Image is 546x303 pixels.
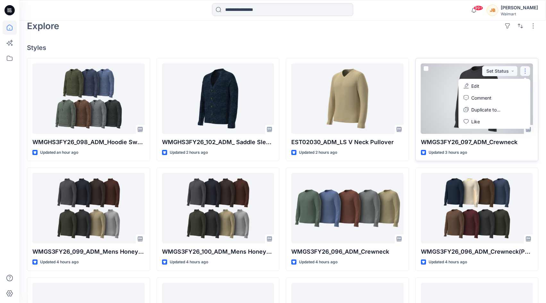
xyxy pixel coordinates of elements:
p: Duplicate to... [471,106,500,113]
div: JB [487,4,498,16]
p: WMGHS3FY26_102_ADM_ Saddle Sleeve Cardigan [162,138,274,147]
p: Updated 2 hours ago [170,149,208,156]
p: Updated 4 hours ago [170,259,208,266]
p: WMGS3FY26_097_ADM_Crewneck [421,138,533,147]
p: Updated 4 hours ago [429,259,467,266]
a: WMGHS3FY26_102_ADM_ Saddle Sleeve Cardigan [162,63,274,134]
a: WMGS3FY26_097_ADM_Crewneck [421,63,533,134]
p: WMGS3FY26_096_ADM_Crewneck [291,247,404,256]
a: WMGS3FY26_099_ADM_Mens Honeycomb Quarter Zip [32,173,145,243]
a: Edit [460,80,529,92]
p: WMGS3FY26_096_ADM_Crewneck(PT 2) [421,247,533,256]
div: [PERSON_NAME] [501,4,538,12]
p: Updated an hour ago [40,149,78,156]
p: WMGHS3FY26_098_ADM_Hoodie Sweater [32,138,145,147]
a: WMGS3FY26_096_ADM_Crewneck [291,173,404,243]
h4: Styles [27,44,538,52]
a: WMGS3FY26_100_ADM_Mens Honeycomb Quarter Zip [162,173,274,243]
p: Comment [471,94,491,101]
span: 99+ [473,5,483,11]
h2: Explore [27,21,59,31]
p: Edit [471,83,479,89]
p: WMGS3FY26_099_ADM_Mens Honeycomb Quarter Zip [32,247,145,256]
p: Like [471,118,480,125]
a: WMGS3FY26_096_ADM_Crewneck(PT 2) [421,173,533,243]
p: WMGS3FY26_100_ADM_Mens Honeycomb Quarter Zip [162,247,274,256]
p: Updated 4 hours ago [40,259,79,266]
div: Walmart [501,12,538,16]
p: Updated 4 hours ago [299,259,337,266]
p: EST02030_ADM_LS V Neck Pullover [291,138,404,147]
a: EST02030_ADM_LS V Neck Pullover [291,63,404,134]
a: WMGHS3FY26_098_ADM_Hoodie Sweater [32,63,145,134]
p: Updated 3 hours ago [429,149,467,156]
p: Updated 2 hours ago [299,149,337,156]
